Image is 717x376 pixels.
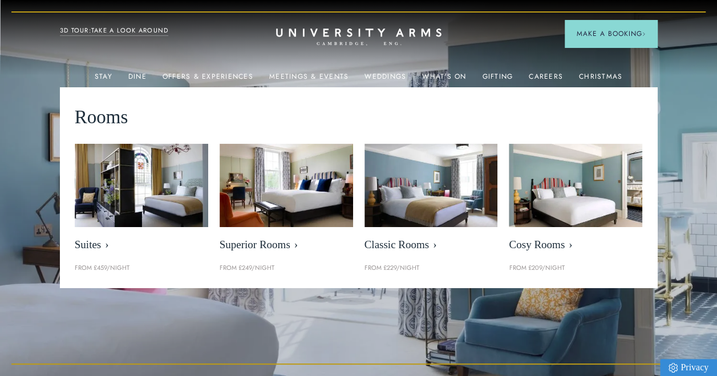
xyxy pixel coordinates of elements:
[220,263,353,273] p: From £249/night
[509,238,642,252] span: Cosy Rooms
[269,72,349,87] a: Meetings & Events
[364,144,498,257] a: image-7eccef6fe4fe90343db89eb79f703814c40db8b4-400x250-jpg Classic Rooms
[75,102,128,132] span: Rooms
[95,72,112,87] a: Stay
[482,72,513,87] a: Gifting
[509,263,642,273] p: From £209/night
[576,29,646,39] span: Make a Booking
[364,238,498,252] span: Classic Rooms
[565,20,657,47] button: Make a BookingArrow icon
[364,144,498,227] img: image-7eccef6fe4fe90343db89eb79f703814c40db8b4-400x250-jpg
[364,263,498,273] p: From £229/night
[642,32,646,36] img: Arrow icon
[669,363,678,373] img: Privacy
[422,72,466,87] a: What's On
[220,144,353,227] img: image-5bdf0f703dacc765be5ca7f9d527278f30b65e65-400x250-jpg
[75,144,208,227] img: image-21e87f5add22128270780cf7737b92e839d7d65d-400x250-jpg
[220,144,353,257] a: image-5bdf0f703dacc765be5ca7f9d527278f30b65e65-400x250-jpg Superior Rooms
[276,29,441,46] a: Home
[364,72,406,87] a: Weddings
[660,359,717,376] a: Privacy
[163,72,253,87] a: Offers & Experiences
[75,144,208,257] a: image-21e87f5add22128270780cf7737b92e839d7d65d-400x250-jpg Suites
[529,72,563,87] a: Careers
[220,238,353,252] span: Superior Rooms
[509,144,642,227] img: image-0c4e569bfe2498b75de12d7d88bf10a1f5f839d4-400x250-jpg
[75,238,208,252] span: Suites
[60,26,169,36] a: 3D TOUR:TAKE A LOOK AROUND
[75,263,208,273] p: From £459/night
[509,144,642,257] a: image-0c4e569bfe2498b75de12d7d88bf10a1f5f839d4-400x250-jpg Cosy Rooms
[128,72,147,87] a: Dine
[579,72,622,87] a: Christmas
